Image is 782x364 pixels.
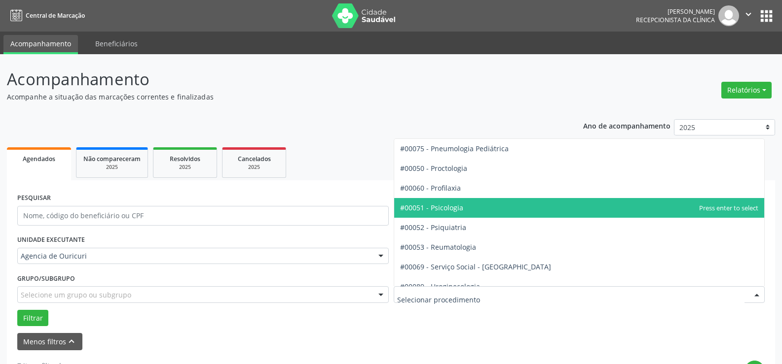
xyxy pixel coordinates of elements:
button: apps [758,7,775,25]
span: #00052 - Psiquiatria [400,223,466,232]
span: #00089 - Uroginecologia [400,282,480,291]
span: Resolvidos [170,155,200,163]
input: Selecionar procedimento [397,290,745,309]
span: #00069 - Serviço Social - [GEOGRAPHIC_DATA] [400,262,551,271]
i: keyboard_arrow_up [66,336,77,347]
i:  [743,9,754,20]
div: 2025 [83,164,141,171]
span: Agendados [23,155,55,163]
p: Acompanhamento [7,67,545,92]
span: #00050 - Proctologia [400,164,467,173]
span: Recepcionista da clínica [636,16,715,24]
label: UNIDADE EXECUTANTE [17,232,85,248]
input: Nome, código do beneficiário ou CPF [17,206,389,226]
span: #00075 - Pneumologia Pediátrica [400,144,509,153]
p: Ano de acompanhamento [583,119,670,132]
div: 2025 [160,164,210,171]
img: img [718,5,739,26]
div: [PERSON_NAME] [636,7,715,16]
span: Central de Marcação [26,11,85,20]
span: Selecione um grupo ou subgrupo [21,290,131,300]
button: Relatórios [721,82,772,99]
label: PESQUISAR [17,191,51,206]
span: Não compareceram [83,155,141,163]
span: Cancelados [238,155,271,163]
span: #00051 - Psicologia [400,203,463,212]
button: Menos filtroskeyboard_arrow_up [17,333,82,350]
p: Acompanhe a situação das marcações correntes e finalizadas [7,92,545,102]
label: Grupo/Subgrupo [17,271,75,286]
a: Beneficiários [88,35,145,52]
span: #00060 - Profilaxia [400,183,461,193]
a: Central de Marcação [7,7,85,24]
div: 2025 [229,164,279,171]
span: #00053 - Reumatologia [400,242,476,252]
button: Filtrar [17,310,48,327]
span: Agencia de Ouricuri [21,251,369,261]
a: Acompanhamento [3,35,78,54]
button:  [739,5,758,26]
